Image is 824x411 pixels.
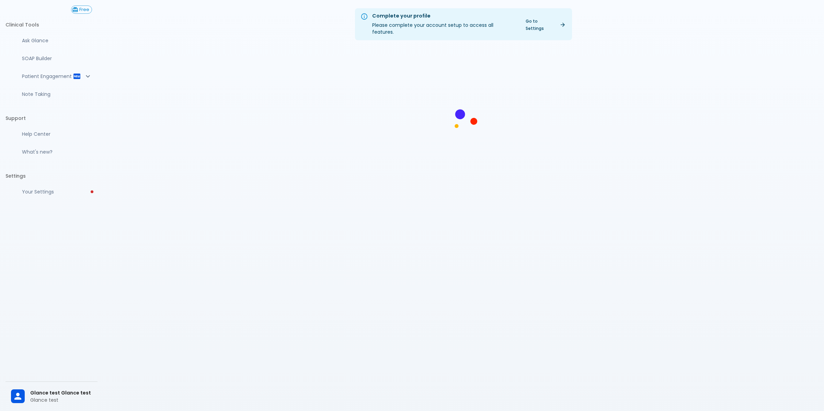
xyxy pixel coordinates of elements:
li: Support [5,110,98,126]
a: Docugen: Compose a clinical documentation in seconds [5,51,98,66]
div: Glance test Glance testGlance test [5,385,98,408]
li: Settings [5,168,98,184]
a: Moramiz: Find ICD10AM codes instantly [5,33,98,48]
p: Your Settings [22,188,92,195]
button: Free [71,5,92,14]
div: Patient Reports & Referrals [5,69,98,84]
p: Patient Engagement [22,73,73,80]
div: Please complete your account setup to access all features. [372,10,516,38]
div: Recent updates and feature releases [5,144,98,159]
a: Click to view or change your subscription [71,5,98,14]
p: Ask Glance [22,37,92,44]
a: Advanced note-taking [5,87,98,102]
div: Complete your profile [372,12,516,20]
p: Help Center [22,131,92,137]
li: Clinical Tools [5,16,98,33]
p: Glance test [30,397,92,403]
a: Get help from our support team [5,126,98,142]
a: Please complete account setup [5,184,98,199]
span: Glance test Glance test [30,389,92,397]
p: What's new? [22,148,92,155]
a: Go to Settings [522,16,569,33]
p: SOAP Builder [22,55,92,62]
p: Note Taking [22,91,92,98]
span: Free [77,7,92,12]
